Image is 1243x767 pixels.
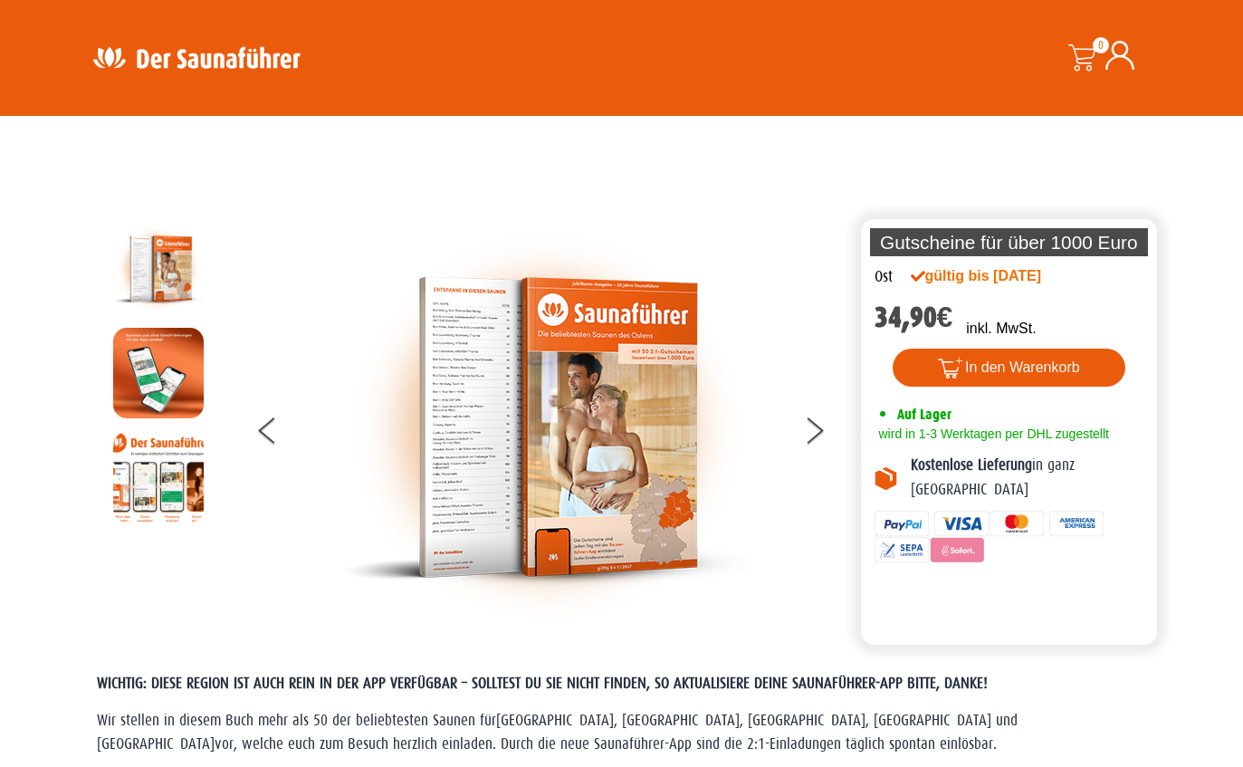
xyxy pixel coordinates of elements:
span: vor, welche euch zum Besuch herzlich einladen. Durch die neue Saunaführer-App sind die 2:1-Einlad... [215,735,997,753]
span: € [937,301,953,334]
img: der-saunafuehrer-2025-ost [113,224,204,314]
b: Kostenlose Lieferung [911,456,1032,474]
span: 0 [1093,37,1109,53]
div: gültig bis [DATE] [911,265,1081,287]
bdi: 34,90 [875,301,953,334]
span: WICHTIG: DIESE REGION IST AUCH REIN IN DER APP VERFÜGBAR – SOLLTEST DU SIE NICHT FINDEN, SO AKTUA... [97,675,988,692]
span: [GEOGRAPHIC_DATA], [GEOGRAPHIC_DATA], [GEOGRAPHIC_DATA], [GEOGRAPHIC_DATA] und [GEOGRAPHIC_DATA] [97,712,1018,753]
span: Auf Lager [897,406,951,423]
img: MOCKUP-iPhone_regional [113,328,204,418]
button: In den Warenkorb [893,349,1125,387]
img: der-saunafuehrer-2025-ost [343,224,751,631]
img: Anleitung7tn [113,432,204,523]
span: wird in 1-3 Werktagen per DHL zugestellt [875,427,1109,441]
p: Gutscheine für über 1000 Euro [870,228,1149,256]
p: in ganz [GEOGRAPHIC_DATA] [911,454,1144,502]
p: inkl. MwSt. [966,318,1036,340]
span: Wir stellen in diesem Buch mehr als 50 der beliebtesten Saunen für [97,712,496,729]
div: Ost [875,265,893,289]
